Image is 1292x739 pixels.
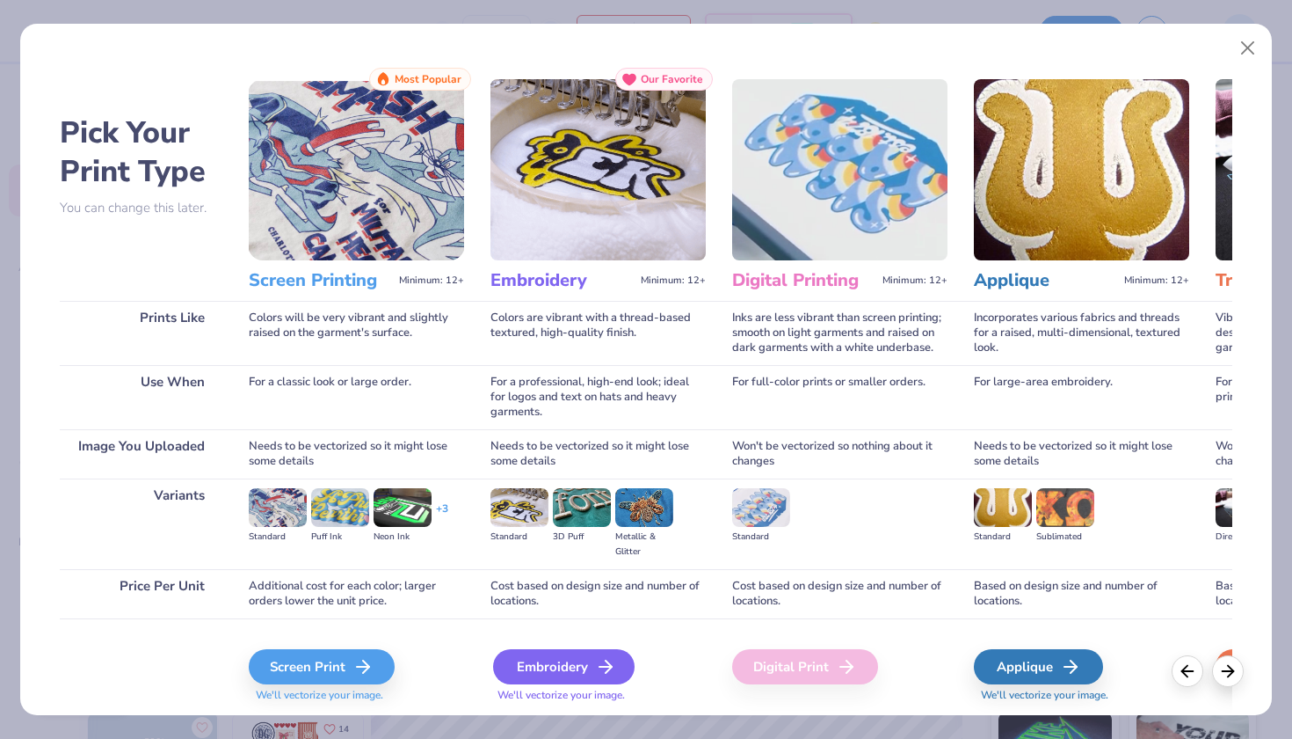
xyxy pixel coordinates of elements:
div: Based on design size and number of locations. [974,569,1189,618]
span: We'll vectorize your image. [249,688,464,703]
img: Neon Ink [374,488,432,527]
span: We'll vectorize your image. [974,688,1189,703]
span: Most Popular [395,73,461,85]
img: Digital Printing [732,79,947,260]
h3: Applique [974,269,1117,292]
div: Colors are vibrant with a thread-based textured, high-quality finish. [490,301,706,365]
div: + 3 [436,501,448,531]
div: For a professional, high-end look; ideal for logos and text on hats and heavy garments. [490,365,706,429]
div: Digital Print [732,649,878,684]
div: Needs to be vectorized so it might lose some details [249,429,464,479]
img: Standard [490,488,548,527]
div: Additional cost for each color; larger orders lower the unit price. [249,569,464,618]
div: Price Per Unit [60,569,222,618]
p: You can change this later. [60,201,222,216]
div: Variants [60,479,222,569]
h3: Digital Printing [732,269,875,292]
img: Standard [732,488,790,527]
div: Prints Like [60,301,222,365]
span: Minimum: 12+ [641,274,706,287]
div: Screen Print [249,649,395,684]
div: Colors will be very vibrant and slightly raised on the garment's surface. [249,301,464,365]
div: Standard [490,530,548,545]
img: Standard [249,488,307,527]
h3: Embroidery [490,269,634,292]
span: Minimum: 12+ [1124,274,1189,287]
div: Standard [249,530,307,545]
div: Sublimated [1036,530,1094,545]
div: Metallic & Glitter [615,530,673,560]
div: Inks are less vibrant than screen printing; smooth on light garments and raised on dark garments ... [732,301,947,365]
div: Applique [974,649,1103,684]
img: Metallic & Glitter [615,488,673,527]
div: Standard [732,530,790,545]
img: Standard [974,488,1032,527]
span: Our Favorite [641,73,703,85]
div: Needs to be vectorized so it might lose some details [974,429,1189,479]
span: Minimum: 12+ [399,274,464,287]
img: Puff Ink [311,488,369,527]
div: For full-color prints or smaller orders. [732,365,947,429]
div: Neon Ink [374,530,432,545]
div: Won't be vectorized so nothing about it changes [732,429,947,479]
div: Cost based on design size and number of locations. [732,569,947,618]
img: Direct-to-film [1216,488,1274,527]
div: Embroidery [493,649,635,684]
h3: Screen Printing [249,269,392,292]
img: Screen Printing [249,79,464,260]
div: For a classic look or large order. [249,365,464,429]
div: Direct-to-film [1216,530,1274,545]
div: Puff Ink [311,530,369,545]
button: Close [1231,32,1265,65]
div: Image You Uploaded [60,429,222,479]
div: Cost based on design size and number of locations. [490,569,706,618]
div: Standard [974,530,1032,545]
div: 3D Puff [553,530,611,545]
img: Embroidery [490,79,706,260]
div: Use When [60,365,222,429]
div: Needs to be vectorized so it might lose some details [490,429,706,479]
h2: Pick Your Print Type [60,113,222,191]
div: Incorporates various fabrics and threads for a raised, multi-dimensional, textured look. [974,301,1189,365]
img: Sublimated [1036,488,1094,527]
span: We'll vectorize your image. [490,688,706,703]
span: Minimum: 12+ [882,274,947,287]
img: Applique [974,79,1189,260]
img: 3D Puff [553,488,611,527]
div: For large-area embroidery. [974,365,1189,429]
